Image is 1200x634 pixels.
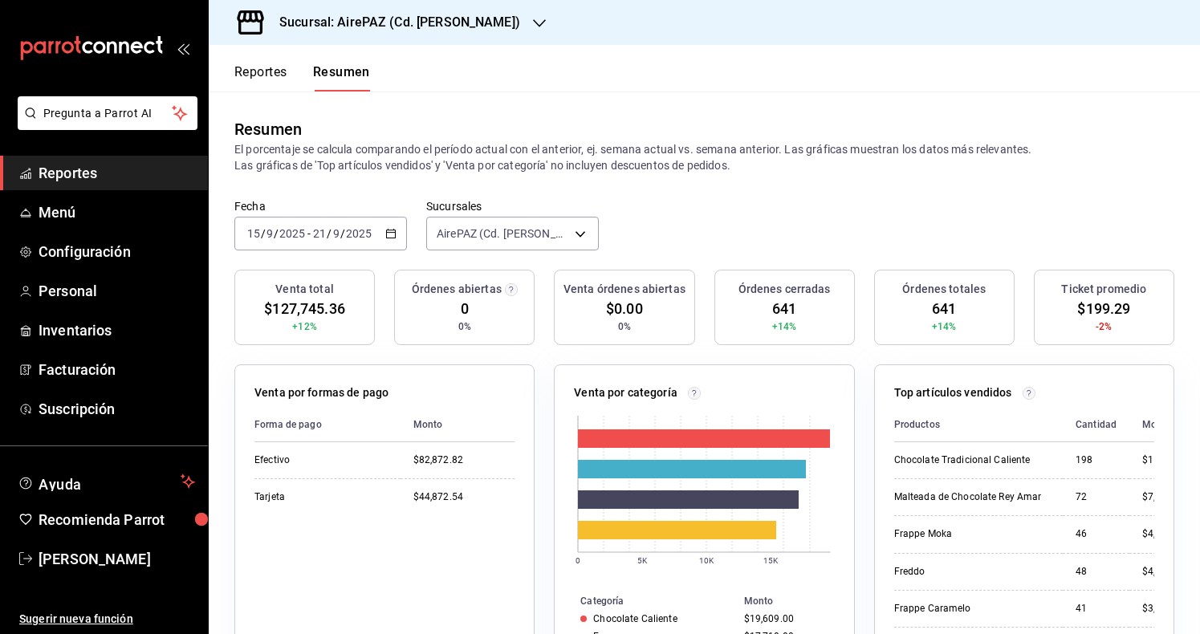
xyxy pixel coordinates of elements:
h3: Órdenes cerradas [738,281,831,298]
div: Resumen [234,117,302,141]
text: 10K [699,556,714,565]
span: Suscripción [39,398,195,420]
span: Reportes [39,162,195,184]
input: -- [332,227,340,240]
span: 0 [461,298,469,319]
th: Categoría [555,592,737,610]
span: Pregunta a Parrot AI [43,105,173,122]
input: -- [312,227,327,240]
h3: Venta total [275,281,333,298]
th: Monto [401,408,515,442]
h3: Órdenes abiertas [412,281,502,298]
h3: Órdenes totales [902,281,986,298]
span: -2% [1096,319,1112,334]
div: Malteada de Chocolate Rey Amar [894,490,1050,504]
span: / [327,227,332,240]
div: 198 [1076,453,1117,467]
span: 0% [618,319,631,334]
button: Reportes [234,64,287,91]
th: Monto [1129,408,1192,442]
span: $0.00 [606,298,643,319]
div: 41 [1076,602,1117,616]
span: Facturación [39,359,195,380]
span: / [340,227,345,240]
div: navigation tabs [234,64,370,91]
div: Frappe Caramelo [894,602,1050,616]
div: $4,025.00 [1142,565,1192,579]
div: $3,995.00 [1142,602,1192,616]
th: Productos [894,408,1063,442]
input: -- [246,227,261,240]
span: - [307,227,311,240]
span: Personal [39,280,195,302]
div: 48 [1076,565,1117,579]
div: $11,927.00 [1142,453,1192,467]
div: Frappe Moka [894,527,1050,541]
span: Sugerir nueva función [19,611,195,628]
span: AirePAZ (Cd. [PERSON_NAME]) [437,226,569,242]
text: 15K [763,556,779,565]
span: [PERSON_NAME] [39,548,195,570]
span: +14% [772,319,797,334]
th: Monto [738,592,854,610]
span: 641 [772,298,796,319]
span: / [274,227,279,240]
span: Inventarios [39,319,195,341]
button: open_drawer_menu [177,42,189,55]
p: Top artículos vendidos [894,384,1012,401]
span: 0% [458,319,471,334]
div: $7,525.00 [1142,490,1192,504]
div: 46 [1076,527,1117,541]
label: Fecha [234,201,407,212]
h3: Venta órdenes abiertas [563,281,685,298]
div: Freddo [894,565,1050,579]
div: $4,510.00 [1142,527,1192,541]
text: 5K [637,556,648,565]
span: Menú [39,201,195,223]
div: Chocolate Tradicional Caliente [894,453,1050,467]
span: $127,745.36 [264,298,344,319]
span: $199.29 [1077,298,1130,319]
div: Chocolate Caliente [593,613,677,624]
div: Tarjeta [254,490,388,504]
th: Forma de pago [254,408,401,442]
div: $44,872.54 [413,490,515,504]
span: 641 [932,298,956,319]
p: Venta por formas de pago [254,384,388,401]
div: Efectivo [254,453,388,467]
h3: Sucursal: AirePAZ (Cd. [PERSON_NAME]) [266,13,520,32]
p: Venta por categoría [574,384,677,401]
input: -- [266,227,274,240]
span: +12% [292,319,317,334]
span: Configuración [39,241,195,262]
a: Pregunta a Parrot AI [11,116,197,133]
div: $82,872.82 [413,453,515,467]
text: 0 [576,556,580,565]
span: Ayuda [39,472,174,491]
div: $19,609.00 [744,613,828,624]
span: +14% [932,319,957,334]
h3: Ticket promedio [1061,281,1146,298]
label: Sucursales [426,201,599,212]
input: ---- [345,227,372,240]
p: El porcentaje se calcula comparando el período actual con el anterior, ej. semana actual vs. sema... [234,141,1174,173]
th: Cantidad [1063,408,1129,442]
button: Pregunta a Parrot AI [18,96,197,130]
input: ---- [279,227,306,240]
span: / [261,227,266,240]
span: Recomienda Parrot [39,509,195,530]
div: 72 [1076,490,1117,504]
button: Resumen [313,64,370,91]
